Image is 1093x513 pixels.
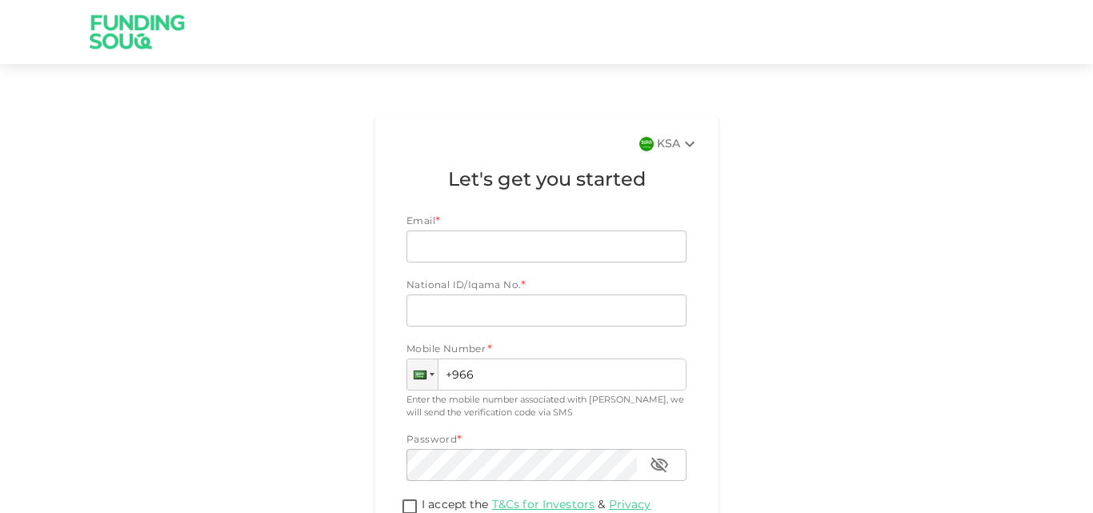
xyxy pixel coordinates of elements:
input: password [406,449,637,481]
input: nationalId [406,295,687,327]
a: T&Cs for Investors [492,499,595,511]
h1: Let's get you started [406,166,687,195]
div: KSA [657,134,699,154]
span: Password [406,435,457,445]
input: email [406,230,669,263]
span: National ID/Iqama No. [406,281,521,291]
span: Email [406,217,435,226]
span: Mobile Number [406,343,486,359]
input: 1 (702) 123-4567 [406,359,687,391]
div: Saudi Arabia: + 966 [407,359,438,390]
div: Enter the mobile number associated with [PERSON_NAME], we will send the verification code via SMS [406,394,687,420]
img: flag-sa.b9a346574cdc8950dd34b50780441f57.svg [639,137,654,151]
